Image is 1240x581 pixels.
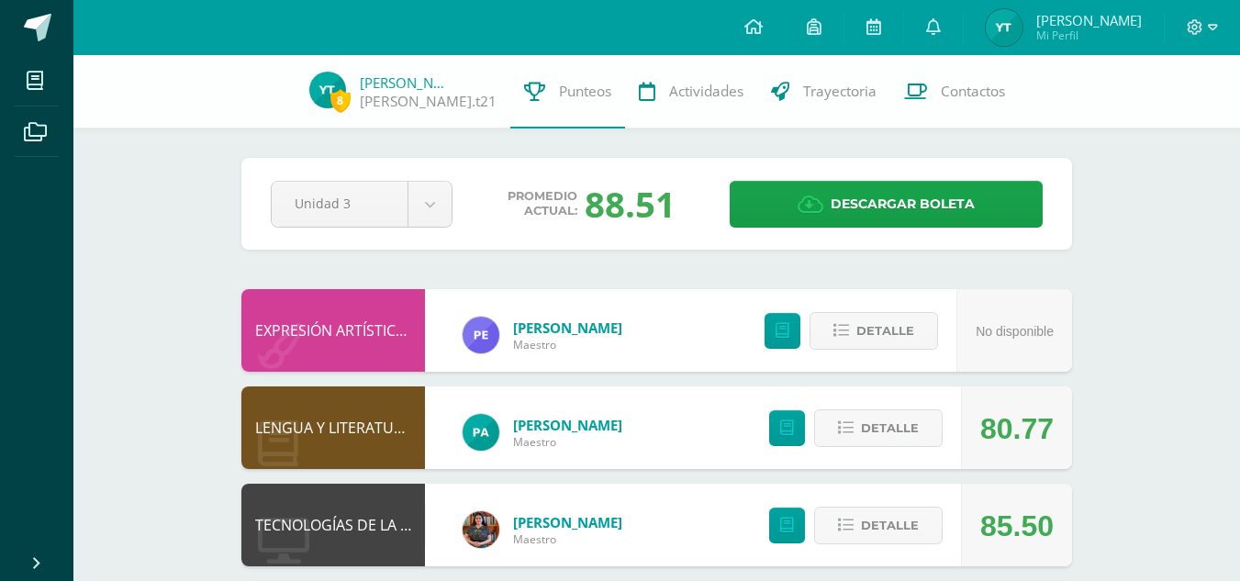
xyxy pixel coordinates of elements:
a: Descargar boleta [730,181,1043,228]
img: 096e5f4656b4d68b92fc9a5b270dd3a5.png [986,9,1022,46]
div: EXPRESIÓN ARTÍSTICA (MOVIMIENTO) [241,289,425,372]
a: [PERSON_NAME] [513,513,622,531]
div: 80.77 [980,387,1054,470]
a: Contactos [890,55,1019,128]
span: Contactos [941,82,1005,101]
div: 88.51 [585,180,676,228]
a: [PERSON_NAME] [513,318,622,337]
img: 096e5f4656b4d68b92fc9a5b270dd3a5.png [309,72,346,108]
span: Descargar boleta [831,182,975,227]
span: Trayectoria [803,82,877,101]
a: [PERSON_NAME] Tuy [360,73,452,92]
span: Detalle [861,508,919,542]
img: 53dbe22d98c82c2b31f74347440a2e81.png [463,414,499,451]
a: [PERSON_NAME] [513,416,622,434]
span: [PERSON_NAME] [1036,11,1142,29]
span: Punteos [559,82,611,101]
span: Unidad 3 [295,182,385,225]
span: Mi Perfil [1036,28,1142,43]
span: Maestro [513,531,622,547]
button: Detalle [810,312,938,350]
a: Punteos [510,55,625,128]
img: 60a759e8b02ec95d430434cf0c0a55c7.png [463,511,499,548]
div: TECNOLOGÍAS DE LA INFORMACIÓN Y LA COMUNICACIÓN 5 [241,484,425,566]
span: 8 [330,89,351,112]
a: [PERSON_NAME].t21 [360,92,497,111]
span: Maestro [513,434,622,450]
div: 85.50 [980,485,1054,567]
img: 5c99eb5223c44f6a28178f7daff48da6.png [463,317,499,353]
button: Detalle [814,507,943,544]
span: No disponible [976,324,1054,339]
a: Actividades [625,55,757,128]
span: Maestro [513,337,622,352]
span: Detalle [861,411,919,445]
a: Trayectoria [757,55,890,128]
span: Detalle [856,314,914,348]
span: Promedio actual: [508,189,577,218]
span: Actividades [669,82,743,101]
div: LENGUA Y LITERATURA 5 [241,386,425,469]
button: Detalle [814,409,943,447]
a: Unidad 3 [272,182,452,227]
